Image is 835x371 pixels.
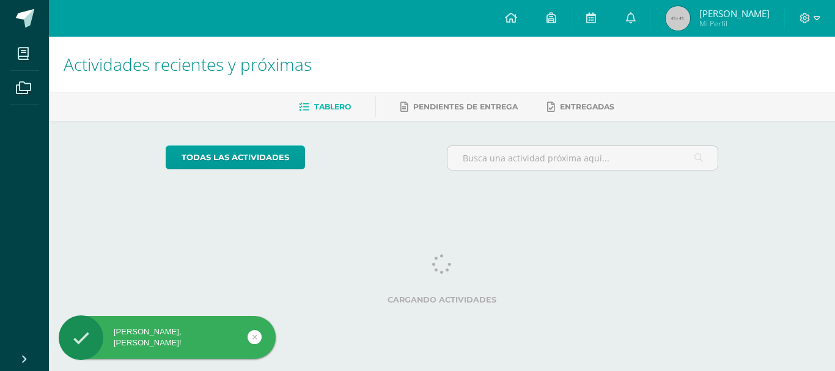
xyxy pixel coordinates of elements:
a: todas las Actividades [166,145,305,169]
a: Tablero [299,97,351,117]
span: [PERSON_NAME] [699,7,770,20]
span: Actividades recientes y próximas [64,53,312,76]
a: Pendientes de entrega [400,97,518,117]
a: Entregadas [547,97,614,117]
label: Cargando actividades [166,295,719,304]
span: Tablero [314,102,351,111]
span: Pendientes de entrega [413,102,518,111]
span: Entregadas [560,102,614,111]
span: Mi Perfil [699,18,770,29]
div: [PERSON_NAME], [PERSON_NAME]! [59,326,276,348]
img: 45x45 [666,6,690,31]
input: Busca una actividad próxima aquí... [447,146,718,170]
